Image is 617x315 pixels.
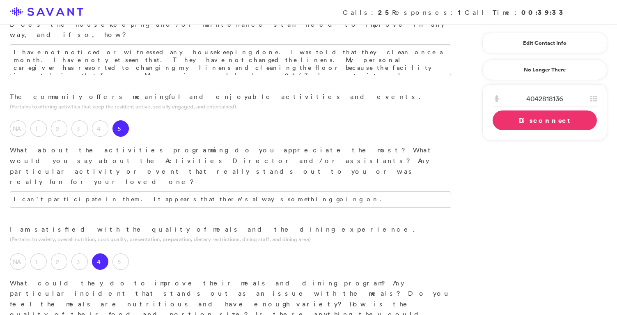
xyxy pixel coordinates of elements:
[10,103,451,110] p: (Pertains to offering activities that keep the resident active, socially engaged, and entertained)
[378,8,392,17] strong: 25
[482,60,607,80] a: No Longer There
[493,110,597,130] a: Disconnect
[10,224,451,235] p: I am satisfied with the quality of meals and the dining experience.
[71,120,88,137] label: 3
[30,253,47,270] label: 1
[92,120,108,137] label: 4
[51,120,67,137] label: 2
[521,8,566,17] strong: 00:39:33
[10,120,26,137] label: NA
[10,92,451,102] p: The community offers meaningful and enjoyable activities and events.
[493,37,597,50] a: Edit Contact Info
[112,120,129,137] label: 5
[30,120,47,137] label: 1
[10,253,26,270] label: NA
[71,253,88,270] label: 3
[51,253,67,270] label: 2
[92,253,108,270] label: 4
[10,145,451,187] p: What about the activities programming do you appreciate the most? What would you say about the Ac...
[112,253,129,270] label: 5
[10,235,451,243] p: (Pertains to variety, overall nutrition, cook quality, presentation, preparation, dietary restric...
[458,8,465,17] strong: 1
